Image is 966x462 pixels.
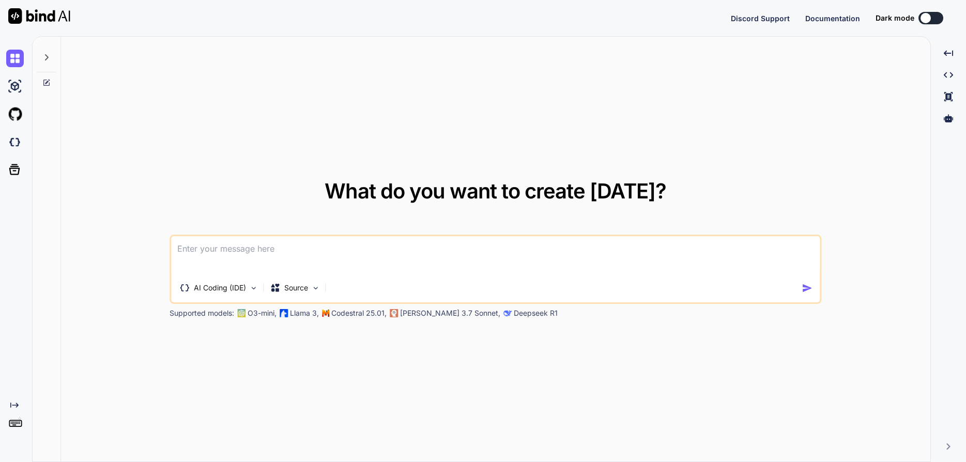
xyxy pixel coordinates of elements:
[280,309,288,317] img: Llama2
[6,78,24,95] img: ai-studio
[284,283,308,293] p: Source
[514,308,558,318] p: Deepseek R1
[248,308,277,318] p: O3-mini,
[249,284,258,292] img: Pick Tools
[6,133,24,151] img: darkCloudIdeIcon
[731,14,790,23] span: Discord Support
[170,308,234,318] p: Supported models:
[876,13,914,23] span: Dark mode
[194,283,246,293] p: AI Coding (IDE)
[237,309,246,317] img: GPT-4
[731,13,790,24] button: Discord Support
[325,178,666,204] span: What do you want to create [DATE]?
[311,284,320,292] img: Pick Models
[6,105,24,123] img: githubLight
[390,309,398,317] img: claude
[802,283,813,294] img: icon
[331,308,387,318] p: Codestral 25.01,
[290,308,319,318] p: Llama 3,
[400,308,500,318] p: [PERSON_NAME] 3.7 Sonnet,
[805,13,860,24] button: Documentation
[8,8,70,24] img: Bind AI
[805,14,860,23] span: Documentation
[503,309,512,317] img: claude
[322,310,329,317] img: Mistral-AI
[6,50,24,67] img: chat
